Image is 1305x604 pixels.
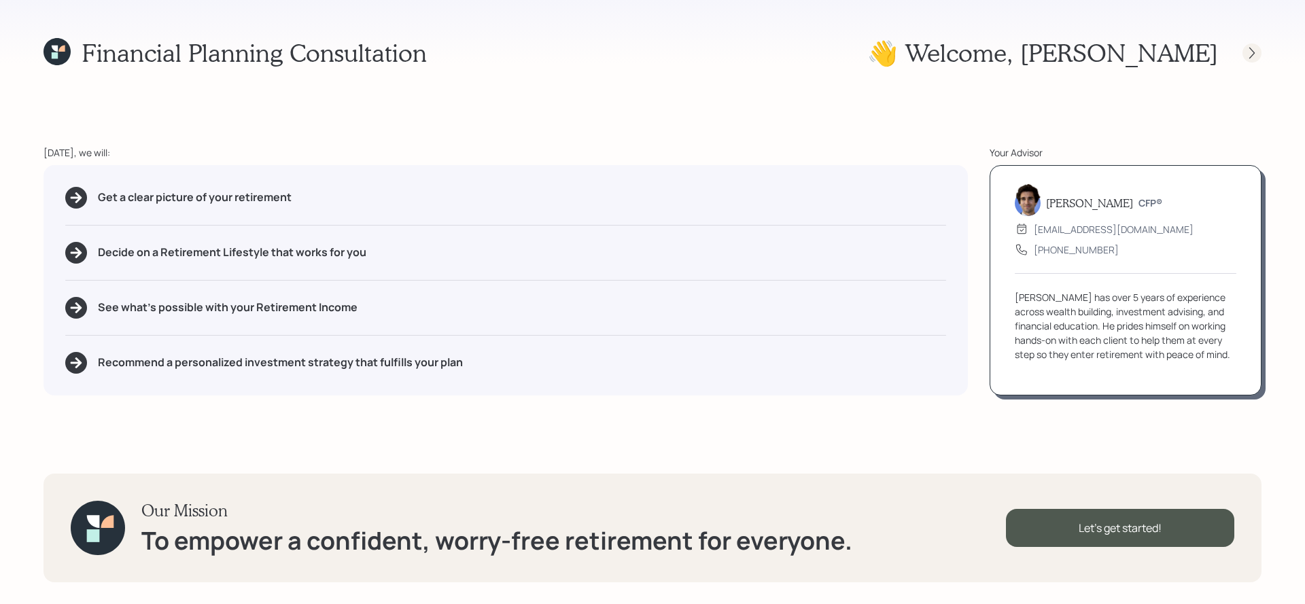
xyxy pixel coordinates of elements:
h5: [PERSON_NAME] [1046,196,1133,209]
h1: Financial Planning Consultation [82,38,427,67]
img: harrison-schaefer-headshot-2.png [1015,183,1041,216]
h6: CFP® [1138,198,1162,209]
h5: Recommend a personalized investment strategy that fulfills your plan [98,356,463,369]
div: [PERSON_NAME] has over 5 years of experience across wealth building, investment advising, and fin... [1015,290,1236,361]
h5: Get a clear picture of your retirement [98,191,292,204]
div: [DATE], we will: [43,145,968,160]
h1: 👋 Welcome , [PERSON_NAME] [867,38,1218,67]
div: Let's get started! [1006,509,1234,547]
h5: Decide on a Retirement Lifestyle that works for you [98,246,366,259]
h3: Our Mission [141,501,852,520]
h1: To empower a confident, worry-free retirement for everyone. [141,526,852,555]
h5: See what's possible with your Retirement Income [98,301,358,314]
div: [PHONE_NUMBER] [1034,243,1119,257]
div: [EMAIL_ADDRESS][DOMAIN_NAME] [1034,222,1194,236]
div: Your Advisor [990,145,1261,160]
